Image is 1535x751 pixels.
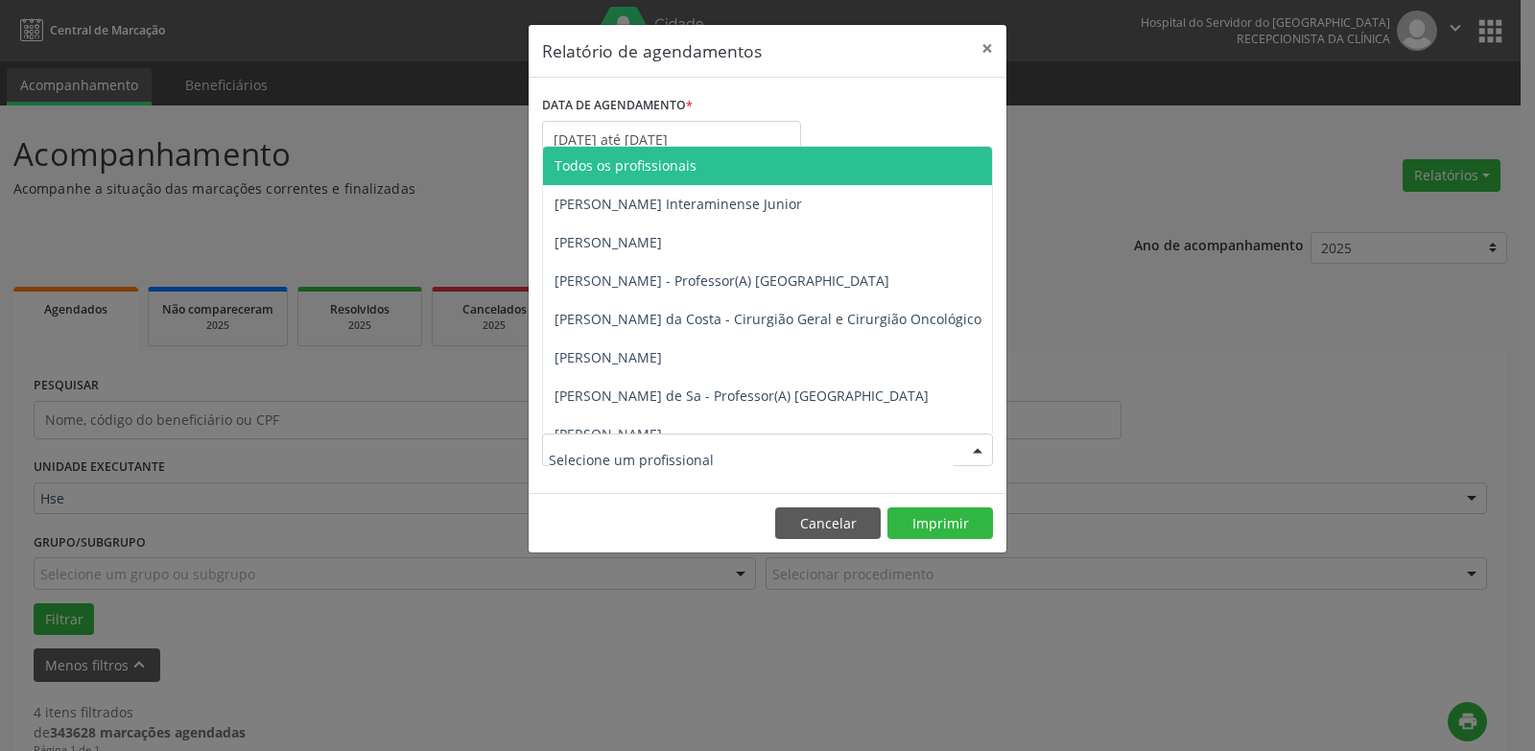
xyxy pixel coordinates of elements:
button: Cancelar [775,507,881,540]
h5: Relatório de agendamentos [542,38,762,63]
input: Selecione uma data ou intervalo [542,121,801,159]
span: [PERSON_NAME] [555,233,662,251]
button: Close [968,25,1006,72]
span: Todos os profissionais [555,156,697,175]
label: DATA DE AGENDAMENTO [542,91,693,121]
span: [PERSON_NAME] - Professor(A) [GEOGRAPHIC_DATA] [555,271,889,290]
span: [PERSON_NAME] de Sa - Professor(A) [GEOGRAPHIC_DATA] [555,387,929,405]
input: Selecione um profissional [549,440,954,479]
span: [PERSON_NAME] [555,425,662,443]
button: Imprimir [887,507,993,540]
span: [PERSON_NAME] [555,348,662,366]
span: [PERSON_NAME] da Costa - Cirurgião Geral e Cirurgião Oncológico [555,310,981,328]
span: [PERSON_NAME] Interaminense Junior [555,195,802,213]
